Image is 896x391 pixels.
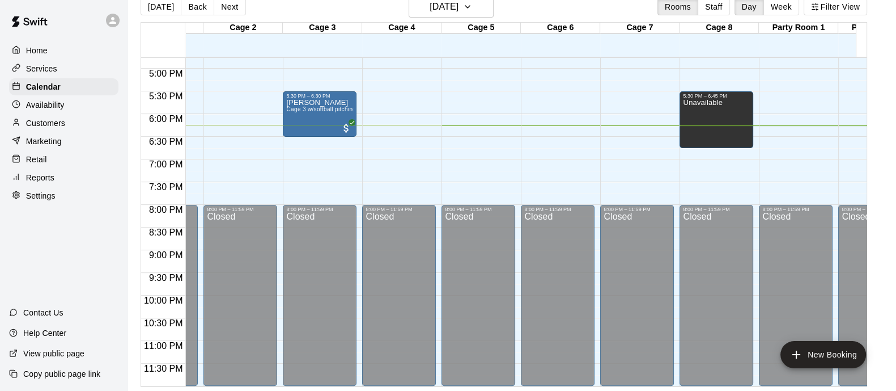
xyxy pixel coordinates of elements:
div: Cage 4 [362,23,441,33]
a: Marketing [9,133,118,150]
a: Settings [9,187,118,204]
p: Marketing [26,136,62,147]
a: Home [9,42,118,59]
span: 5:30 PM [146,91,186,101]
p: Services [26,63,57,74]
a: Retail [9,151,118,168]
div: Closed [762,212,829,390]
div: 5:30 PM – 6:45 PM [683,93,750,99]
a: Reports [9,169,118,186]
div: Closed [445,212,512,390]
div: 8:00 PM – 11:59 PM: Closed [203,205,277,386]
div: Cage 3 [283,23,362,33]
div: 8:00 PM – 11:59 PM: Closed [680,205,753,386]
div: 8:00 PM – 11:59 PM [207,207,274,212]
span: 10:00 PM [141,296,185,305]
span: All customers have paid [341,123,352,134]
p: Customers [26,117,65,129]
div: Cage 2 [203,23,283,33]
div: 8:00 PM – 11:59 PM [524,207,591,212]
p: Home [26,45,48,56]
span: Cage 3 w/softball pitching machine [286,106,380,112]
div: Closed [366,212,432,390]
p: Calendar [26,81,61,93]
p: Settings [26,190,56,201]
p: Copy public page link [23,368,100,380]
div: Cage 6 [521,23,600,33]
div: 8:00 PM – 11:59 PM: Closed [283,205,356,386]
div: 5:30 PM – 6:45 PM: Unavailable [680,91,753,148]
p: Contact Us [23,307,63,318]
p: Availability [26,99,65,111]
span: 5:00 PM [146,69,186,78]
span: 9:00 PM [146,250,186,260]
div: Closed [207,212,274,390]
p: Reports [26,172,54,183]
p: Help Center [23,327,66,339]
span: 8:00 PM [146,205,186,215]
div: Closed [683,212,750,390]
div: Closed [286,212,353,390]
a: Customers [9,115,118,132]
span: 10:30 PM [141,318,185,328]
div: Closed [604,212,670,390]
div: 8:00 PM – 11:59 PM [683,207,750,212]
div: 8:00 PM – 11:59 PM [762,207,829,212]
span: 9:30 PM [146,273,186,283]
div: 8:00 PM – 11:59 PM [445,207,512,212]
a: Services [9,60,118,77]
div: 8:00 PM – 11:59 PM: Closed [600,205,674,386]
span: 11:30 PM [141,364,185,373]
div: 8:00 PM – 11:59 PM [604,207,670,212]
button: add [780,341,866,368]
div: 8:00 PM – 11:59 PM: Closed [362,205,436,386]
div: 8:00 PM – 11:59 PM: Closed [441,205,515,386]
div: 8:00 PM – 11:59 PM: Closed [759,205,833,386]
a: Calendar [9,78,118,95]
span: 11:00 PM [141,341,185,351]
div: 5:30 PM – 6:30 PM: Adam Struckmann [283,91,356,137]
a: Availability [9,96,118,113]
div: 8:00 PM – 11:59 PM: Closed [521,205,594,386]
div: Cage 8 [680,23,759,33]
div: 8:00 PM – 11:59 PM [286,207,353,212]
span: 6:00 PM [146,114,186,124]
p: Retail [26,154,47,165]
p: View public page [23,348,84,359]
div: 8:00 PM – 11:59 PM [366,207,432,212]
div: Cage 5 [441,23,521,33]
div: Closed [524,212,591,390]
div: Party Room 1 [759,23,838,33]
div: Cage 7 [600,23,680,33]
span: 7:30 PM [146,182,186,192]
span: 8:30 PM [146,228,186,237]
span: 6:30 PM [146,137,186,146]
div: 5:30 PM – 6:30 PM [286,93,353,99]
span: 7:00 PM [146,159,186,169]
